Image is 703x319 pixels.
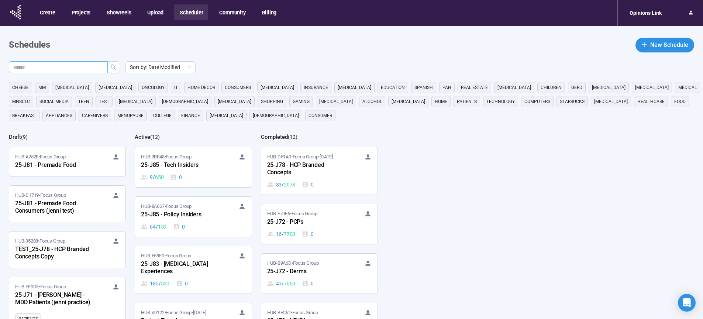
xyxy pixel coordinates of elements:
div: 25-J71 - [PERSON_NAME] - MDD Patients (jenni practice) [15,291,96,308]
span: cheese [12,84,29,91]
span: / [282,230,284,238]
span: oncology [142,84,165,91]
span: plus [641,42,647,48]
div: 33 [267,181,296,189]
div: 0 [302,279,314,288]
span: HUB-D51A0 • Focus Group • [267,153,333,161]
span: search [110,64,116,70]
span: HUB-A252E • Focus Group [15,153,66,161]
span: it [174,84,178,91]
span: Insurance [304,84,328,91]
span: [MEDICAL_DATA] [319,98,353,105]
time: [DATE] [320,154,333,159]
span: [MEDICAL_DATA] [635,84,669,91]
span: HUB-BEC52 • Focus Group [267,309,318,316]
span: Teen [78,98,89,105]
div: 25-J81 - Premade Food Consumers (jenni test) [15,199,96,216]
span: social media [39,98,69,105]
div: 0 [302,181,314,189]
span: / [153,173,155,181]
span: Test [99,98,109,105]
button: search [107,61,119,73]
button: Scheduler [174,4,208,20]
span: finance [181,112,200,119]
span: menopause [117,112,144,119]
span: mnsclc [12,98,30,105]
span: ( 9 ) [21,134,28,140]
h2: Completed [261,134,288,140]
span: HUB-B9A6D • Focus Group [267,260,319,267]
span: / [156,223,158,231]
time: [DATE] [193,310,206,315]
span: [MEDICAL_DATA] [210,112,243,119]
span: college [153,112,172,119]
a: HUB-35208•Focus GroupTEST_25-J78 - HCP Branded Concepts Copy [9,231,125,268]
span: HUB-FF0DE • Focus Group [15,283,66,291]
div: 64 [141,223,166,231]
span: / [282,279,284,288]
span: appliances [46,112,72,119]
a: HUB-8A667•Focus Group25-J85 - Policy Insiders64 / 1500 [135,197,251,237]
span: technology [486,98,515,105]
div: 25-J81 - Premade Food [15,161,96,170]
span: 650 [155,173,163,181]
a: HUB-A252E•Focus Group25-J81 - Premade Food [9,147,125,176]
span: education [381,84,405,91]
span: caregivers [82,112,108,119]
div: 25-J83 - [MEDICAL_DATA] Experiences [141,260,222,277]
span: real estate [461,84,488,91]
div: 0 [173,223,185,231]
button: Community [213,4,251,20]
span: / [159,279,161,288]
div: 0 [302,230,314,238]
div: 25-J78 - HCP Branded Concepts [267,161,348,178]
span: HUB-8A667 • Focus Group [141,203,192,210]
span: 7550 [284,279,295,288]
span: / [282,181,284,189]
span: [MEDICAL_DATA] [218,98,251,105]
span: Spanish [414,84,433,91]
span: healthcare [637,98,665,105]
span: starbucks [560,98,585,105]
a: HUB-3BE48•Focus Group25-J85 - Tech Insiders9 / 6500 [135,147,251,187]
div: 0 [170,173,182,181]
div: 16 [267,230,296,238]
span: children [541,84,562,91]
span: [MEDICAL_DATA] [119,98,152,105]
span: Sort by: Date Modified [130,62,191,73]
span: HUB-F79E6 • Focus Group [267,210,317,217]
button: Showreels [101,4,136,20]
span: [DEMOGRAPHIC_DATA] [253,112,299,119]
a: HUB-D51A0•Focus Group•[DATE]25-J78 - HCP Branded Concepts33 / 20780 [261,147,378,195]
span: home decor [187,84,215,91]
span: [MEDICAL_DATA] [594,98,628,105]
span: GERD [571,84,582,91]
span: HUB-F68F0 • Focus Group [141,252,191,260]
span: PAH [442,84,451,91]
button: plusNew Schedule [635,38,694,52]
div: 25-J72 - PCPs [267,217,348,227]
span: [MEDICAL_DATA] [55,84,89,91]
span: New Schedule [650,40,688,49]
button: Billing [256,4,282,20]
span: [MEDICAL_DATA] [261,84,294,91]
a: HUB-D1719•Focus Group25-J81 - Premade Food Consumers (jenni test) [9,186,125,222]
span: 150 [158,223,166,231]
div: Opinions Link [625,6,666,20]
div: TEST_25-J78 - HCP Branded Concepts Copy [15,245,96,262]
span: [MEDICAL_DATA] [592,84,626,91]
span: consumers [225,84,251,91]
span: consumer [309,112,332,119]
div: 25-J85 - Tech Insiders [141,161,222,170]
div: 41 [267,279,296,288]
span: shopping [261,98,283,105]
h2: Active [135,134,150,140]
span: HUB-3BE48 • Focus Group [141,153,192,161]
span: ( 12 ) [288,134,297,140]
span: [MEDICAL_DATA] [99,84,132,91]
span: 550 [161,279,169,288]
span: ( 12 ) [150,134,160,140]
div: 185 [141,279,169,288]
span: Patients [457,98,477,105]
span: alcohol [362,98,382,105]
